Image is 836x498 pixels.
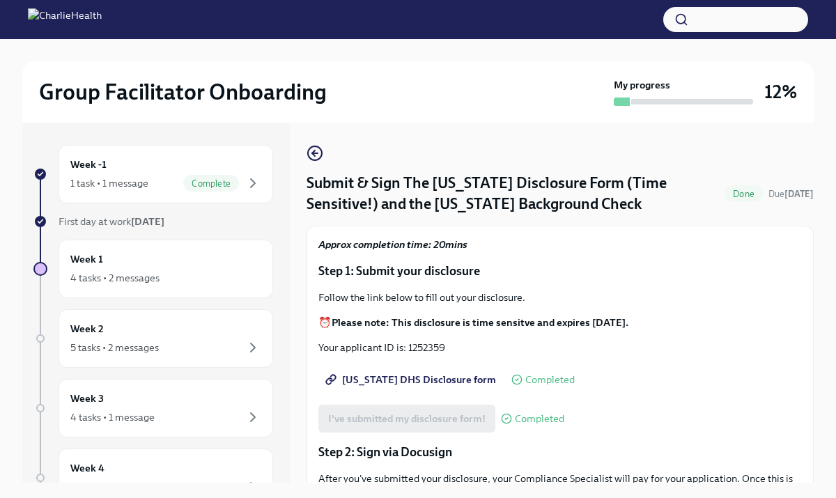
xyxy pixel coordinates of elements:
h6: Week 4 [70,460,104,476]
span: [US_STATE] DHS Disclosure form [328,373,496,387]
span: Done [725,189,763,199]
img: CharlieHealth [28,8,102,31]
span: Completed [515,414,564,424]
p: Follow the link below to fill out your disclosure. [318,290,802,304]
span: Completed [525,375,575,385]
span: Due [768,189,814,199]
div: 4 tasks • 1 message [70,410,155,424]
span: October 1st, 2025 10:00 [768,187,814,201]
div: 1 task • 1 message [70,176,148,190]
span: First day at work [59,215,164,228]
p: Your applicant ID is: 1252359 [318,341,802,355]
strong: [DATE] [131,215,164,228]
a: Week 34 tasks • 1 message [33,379,273,437]
strong: Please note: This disclosure is time sensitve and expires [DATE]. [332,316,628,329]
div: 5 tasks • 2 messages [70,341,159,355]
a: Week 14 tasks • 2 messages [33,240,273,298]
a: [US_STATE] DHS Disclosure form [318,366,506,394]
h2: Group Facilitator Onboarding [39,78,327,106]
h6: Week 1 [70,251,103,267]
a: Week -11 task • 1 messageComplete [33,145,273,203]
strong: My progress [614,78,670,92]
h6: Week 3 [70,391,104,406]
a: Week 25 tasks • 2 messages [33,309,273,368]
strong: Approx completion time: 20mins [318,238,467,251]
div: 4 tasks • 2 messages [70,271,160,285]
strong: [DATE] [784,189,814,199]
h4: Submit & Sign The [US_STATE] Disclosure Form (Time Sensitive!) and the [US_STATE] Background Check [307,173,719,215]
span: Complete [183,178,239,189]
div: 1 task [70,480,95,494]
p: Step 1: Submit your disclosure [318,263,802,279]
a: First day at work[DATE] [33,215,273,228]
p: Step 2: Sign via Docusign [318,444,802,460]
p: ⏰ [318,316,802,329]
h6: Week -1 [70,157,107,172]
h3: 12% [764,79,797,104]
h6: Week 2 [70,321,104,336]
